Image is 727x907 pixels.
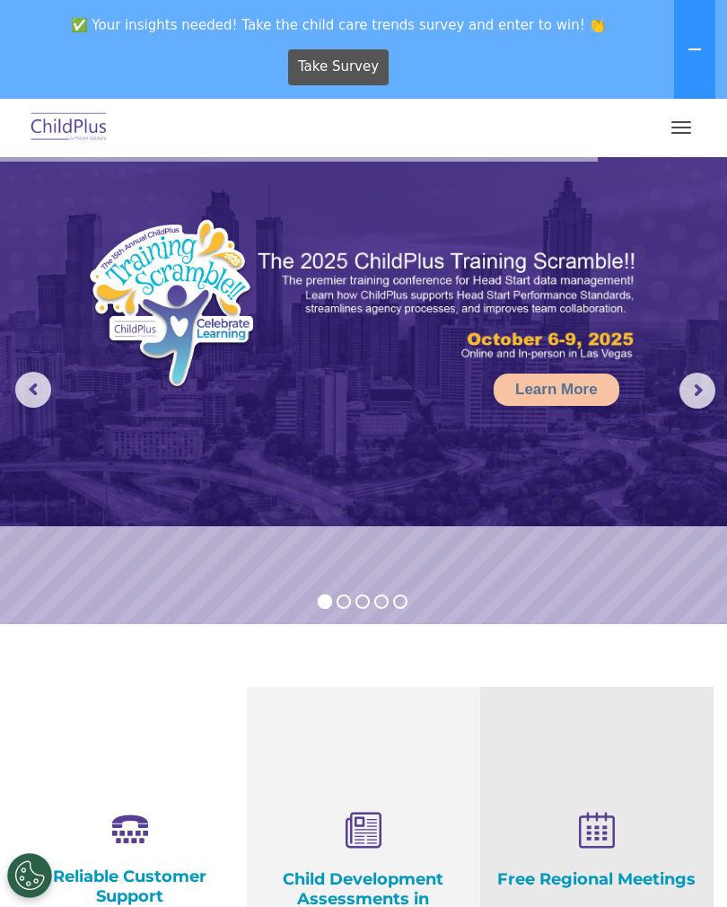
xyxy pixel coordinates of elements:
[7,7,670,42] span: ✅ Your insights needed! Take the child care trends survey and enter to win! 👏
[7,853,52,898] button: Cookies Settings
[27,107,111,149] img: ChildPlus by Procare Solutions
[27,867,233,906] h4: Reliable Customer Support
[494,869,700,889] h4: Free Regional Meetings
[494,374,619,406] a: Learn More
[288,49,390,85] a: Take Survey
[298,51,379,83] span: Take Survey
